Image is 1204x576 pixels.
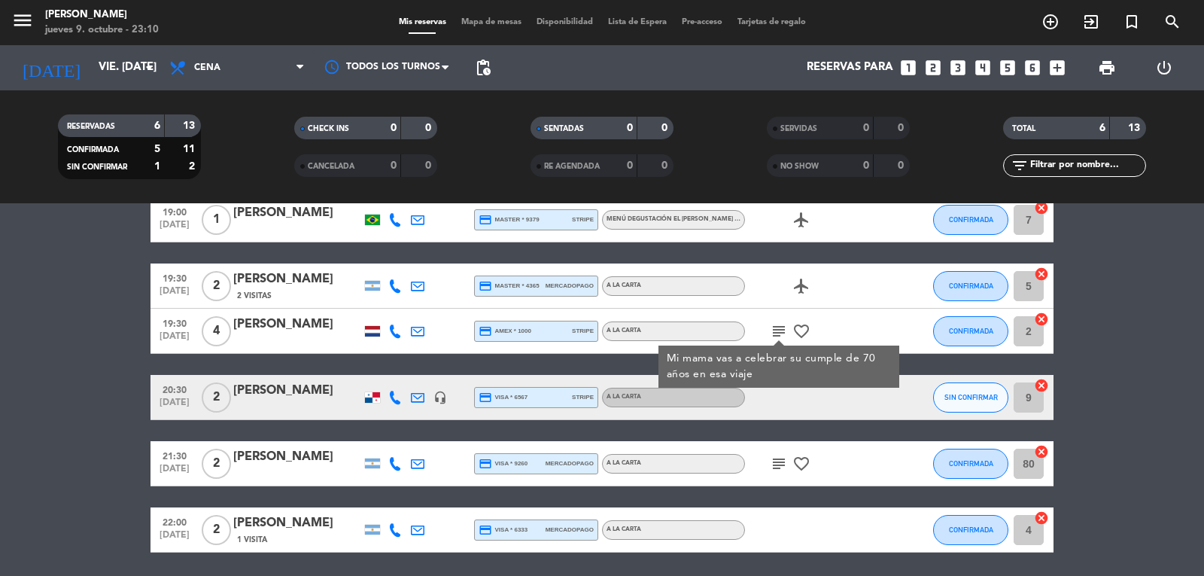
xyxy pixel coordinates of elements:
[949,459,993,468] span: CONFIRMADA
[479,391,528,404] span: visa * 6567
[156,314,193,331] span: 19:30
[933,515,1008,545] button: CONFIRMADA
[11,9,34,32] i: menu
[1034,200,1049,215] i: cancel
[944,393,998,401] span: SIN CONFIRMAR
[667,351,892,382] div: Mi mama vas a celebrar su cumple de 70 años en esa viaje
[45,23,159,38] div: jueves 9. octubre - 23:10
[156,269,193,286] span: 19:30
[546,525,594,535] span: mercadopago
[67,146,119,154] span: CONFIRMADA
[949,282,993,290] span: CONFIRMADA
[391,18,454,26] span: Mis reservas
[792,277,810,295] i: airplanemode_active
[933,449,1008,479] button: CONFIRMADA
[67,163,127,171] span: SIN CONFIRMAR
[391,123,397,133] strong: 0
[933,382,1008,413] button: SIN CONFIRMAR
[1099,123,1105,133] strong: 6
[544,163,600,170] span: RE AGENDADA
[45,8,159,23] div: [PERSON_NAME]
[156,380,193,398] span: 20:30
[183,144,198,154] strong: 11
[194,62,220,73] span: Cena
[156,286,193,303] span: [DATE]
[1047,58,1067,78] i: add_box
[770,455,788,473] i: subject
[202,271,231,301] span: 2
[898,160,907,171] strong: 0
[607,460,641,466] span: A la carta
[479,213,540,227] span: master * 9379
[479,457,528,471] span: visa * 9260
[11,51,91,84] i: [DATE]
[780,163,819,170] span: NO SHOW
[1034,312,1049,327] i: cancel
[154,144,160,154] strong: 5
[948,58,968,78] i: looks_3
[154,120,160,131] strong: 6
[233,514,361,533] div: [PERSON_NAME]
[607,216,806,222] span: Menú degustación El [PERSON_NAME] de [GEOGRAPHIC_DATA]
[156,220,193,237] span: [DATE]
[156,513,193,530] span: 22:00
[202,382,231,413] span: 2
[183,120,198,131] strong: 13
[479,391,492,404] i: credit_card
[933,205,1008,235] button: CONFIRMADA
[156,530,193,547] span: [DATE]
[933,271,1008,301] button: CONFIRMADA
[474,59,492,77] span: pending_actions
[156,446,193,464] span: 21:30
[807,61,893,75] span: Reservas para
[674,18,730,26] span: Pre-acceso
[973,58,993,78] i: looks_4
[233,447,361,467] div: [PERSON_NAME]
[529,18,600,26] span: Disponibilidad
[479,523,528,537] span: visa * 6333
[233,270,361,289] div: [PERSON_NAME]
[479,325,531,338] span: amex * 1000
[661,123,670,133] strong: 0
[607,328,641,334] span: A la carta
[923,58,943,78] i: looks_two
[1023,58,1042,78] i: looks_6
[433,391,447,404] i: headset_mic
[1029,157,1145,174] input: Filtrar por nombre...
[607,282,641,288] span: A la carta
[1011,157,1029,175] i: filter_list
[202,205,231,235] span: 1
[949,215,993,224] span: CONFIRMADA
[479,457,492,471] i: credit_card
[627,123,633,133] strong: 0
[863,123,869,133] strong: 0
[933,316,1008,346] button: CONFIRMADA
[863,160,869,171] strong: 0
[156,398,193,415] span: [DATE]
[140,59,158,77] i: arrow_drop_down
[1034,510,1049,526] i: cancel
[189,161,198,172] strong: 2
[898,123,907,133] strong: 0
[479,279,540,293] span: master * 4365
[1155,59,1173,77] i: power_settings_new
[425,123,434,133] strong: 0
[233,203,361,223] div: [PERSON_NAME]
[454,18,529,26] span: Mapa de mesas
[1082,13,1100,31] i: exit_to_app
[202,515,231,545] span: 2
[202,449,231,479] span: 2
[546,459,594,468] span: mercadopago
[156,331,193,349] span: [DATE]
[792,211,810,229] i: airplanemode_active
[770,322,788,340] i: subject
[233,315,361,334] div: [PERSON_NAME]
[1012,125,1035,133] span: TOTAL
[11,9,34,37] button: menu
[1041,13,1060,31] i: add_circle_outline
[792,455,810,473] i: favorite_border
[792,322,810,340] i: favorite_border
[607,526,641,532] span: A la carta
[1034,444,1049,459] i: cancel
[67,123,115,130] span: RESERVADAS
